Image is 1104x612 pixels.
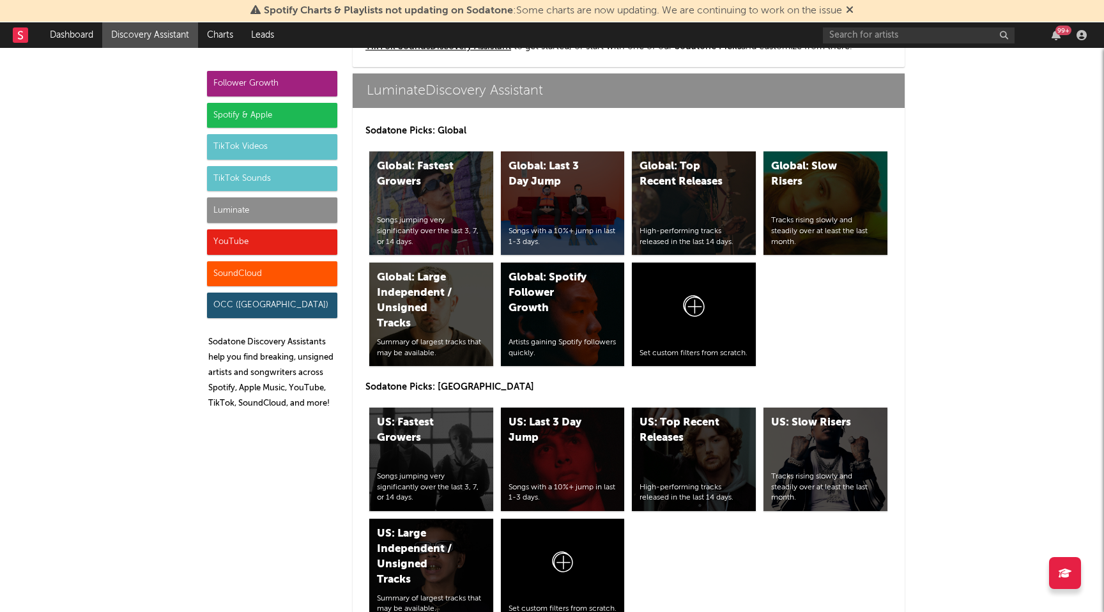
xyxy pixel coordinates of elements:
[640,348,748,359] div: Set custom filters from scratch.
[771,415,858,431] div: US: Slow Risers
[207,197,337,223] div: Luminate
[369,408,493,511] a: US: Fastest GrowersSongs jumping very significantly over the last 3, 7, or 14 days.
[501,263,625,366] a: Global: Spotify Follower GrowthArtists gaining Spotify followers quickly.
[771,471,880,503] div: Tracks rising slowly and steadily over at least the last month.
[763,151,887,255] a: Global: Slow RisersTracks rising slowly and steadily over at least the last month.
[501,151,625,255] a: Global: Last 3 Day JumpSongs with a 10%+ jump in last 1-3 days.
[640,415,726,446] div: US: Top Recent Releases
[207,261,337,287] div: SoundCloud
[365,123,892,139] p: Sodatone Picks: Global
[763,408,887,511] a: US: Slow RisersTracks rising slowly and steadily over at least the last month.
[771,215,880,247] div: Tracks rising slowly and steadily over at least the last month.
[675,42,741,51] span: Sodatone Picks
[509,337,617,359] div: Artists gaining Spotify followers quickly.
[377,471,486,503] div: Songs jumping very significantly over the last 3, 7, or 14 days.
[377,270,464,332] div: Global: Large Independent / Unsigned Tracks
[207,71,337,96] div: Follower Growth
[823,27,1015,43] input: Search for artists
[365,42,511,51] a: TikTok SoundsDiscovery Assistant
[846,6,854,16] span: Dismiss
[41,22,102,48] a: Dashboard
[1052,30,1061,40] button: 99+
[509,159,595,190] div: Global: Last 3 Day Jump
[207,134,337,160] div: TikTok Videos
[264,6,842,16] span: : Some charts are now updating. We are continuing to work on the issue
[242,22,283,48] a: Leads
[264,6,513,16] span: Spotify Charts & Playlists not updating on Sodatone
[208,335,337,411] p: Sodatone Discovery Assistants help you find breaking, unsigned artists and songwriters across Spo...
[509,226,617,248] div: Songs with a 10%+ jump in last 1-3 days.
[377,526,464,588] div: US: Large Independent / Unsigned Tracks
[353,73,905,108] a: LuminateDiscovery Assistant
[640,482,748,504] div: High-performing tracks released in the last 14 days.
[509,415,595,446] div: US: Last 3 Day Jump
[207,166,337,192] div: TikTok Sounds
[640,226,748,248] div: High-performing tracks released in the last 14 days.
[369,151,493,255] a: Global: Fastest GrowersSongs jumping very significantly over the last 3, 7, or 14 days.
[632,151,756,255] a: Global: Top Recent ReleasesHigh-performing tracks released in the last 14 days.
[102,22,198,48] a: Discovery Assistant
[369,263,493,366] a: Global: Large Independent / Unsigned TracksSummary of largest tracks that may be available.
[1055,26,1071,35] div: 99 +
[207,229,337,255] div: YouTube
[377,215,486,247] div: Songs jumping very significantly over the last 3, 7, or 14 days.
[365,379,892,395] p: Sodatone Picks: [GEOGRAPHIC_DATA]
[198,22,242,48] a: Charts
[509,482,617,504] div: Songs with a 10%+ jump in last 1-3 days.
[207,103,337,128] div: Spotify & Apple
[207,293,337,318] div: OCC ([GEOGRAPHIC_DATA])
[509,270,595,316] div: Global: Spotify Follower Growth
[377,415,464,446] div: US: Fastest Growers
[771,159,858,190] div: Global: Slow Risers
[377,337,486,359] div: Summary of largest tracks that may be available.
[632,263,756,366] a: Set custom filters from scratch.
[632,408,756,511] a: US: Top Recent ReleasesHigh-performing tracks released in the last 14 days.
[377,159,464,190] div: Global: Fastest Growers
[640,159,726,190] div: Global: Top Recent Releases
[501,408,625,511] a: US: Last 3 Day JumpSongs with a 10%+ jump in last 1-3 days.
